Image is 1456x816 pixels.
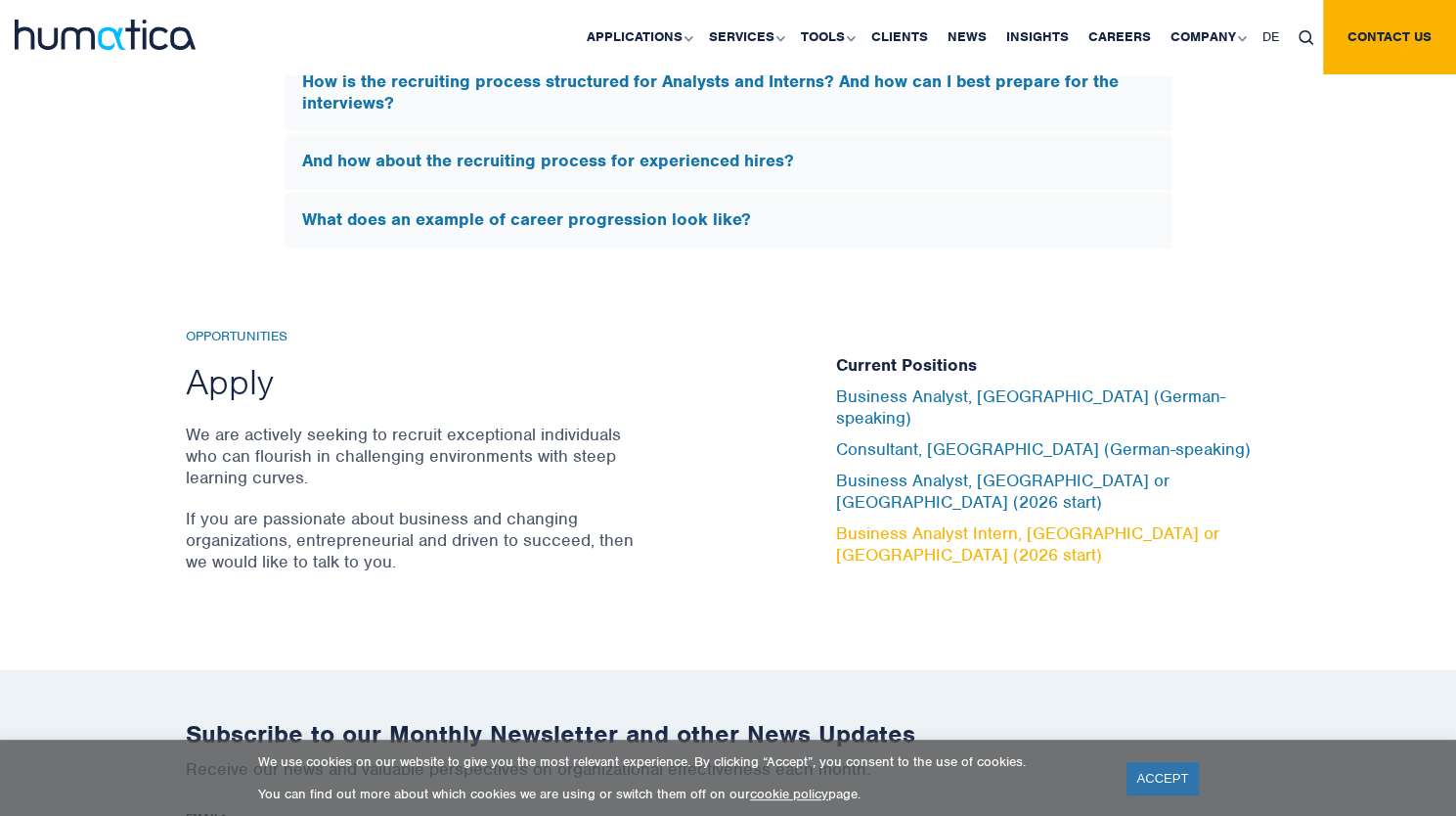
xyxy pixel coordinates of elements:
[186,423,640,487] p: We are actively seeking to recruit exceptional individuals who can flourish in challenging enviro...
[258,786,1102,802] p: You can find out more about which cookies we are using or switch them off on our page.
[836,521,1219,565] a: Business Analyst Intern, [GEOGRAPHIC_DATA] or [GEOGRAPHIC_DATA] (2026 start)
[1262,28,1279,45] span: DE
[836,354,1271,376] h5: Current Positions
[302,209,1155,231] h5: What does an example of career progression look like?
[258,753,1102,770] p: We use cookies on our website to give you the most relevant experience. By clicking “Accept”, you...
[186,718,1271,748] h2: Subscribe to our Monthly Newsletter and other News Updates
[1126,762,1198,794] a: ACCEPT
[15,20,196,50] img: logo
[302,71,1155,113] h5: How is the recruiting process structured for Analysts and Interns? And how can I best prepare for...
[836,469,1169,512] a: Business Analyst, [GEOGRAPHIC_DATA] or [GEOGRAPHIC_DATA] (2026 start)
[186,328,640,344] h6: Opportunities
[1299,30,1313,45] img: search_icon
[836,385,1225,428] a: Business Analyst, [GEOGRAPHIC_DATA] (German-speaking)
[750,786,828,802] a: cookie policy
[302,151,1155,172] h5: And how about the recruiting process for experienced hires?
[186,358,640,403] h2: Apply
[186,507,640,571] p: If you are passionate about business and changing organizations, entrepreneurial and driven to su...
[836,437,1251,459] a: Consultant, [GEOGRAPHIC_DATA] (German-speaking)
